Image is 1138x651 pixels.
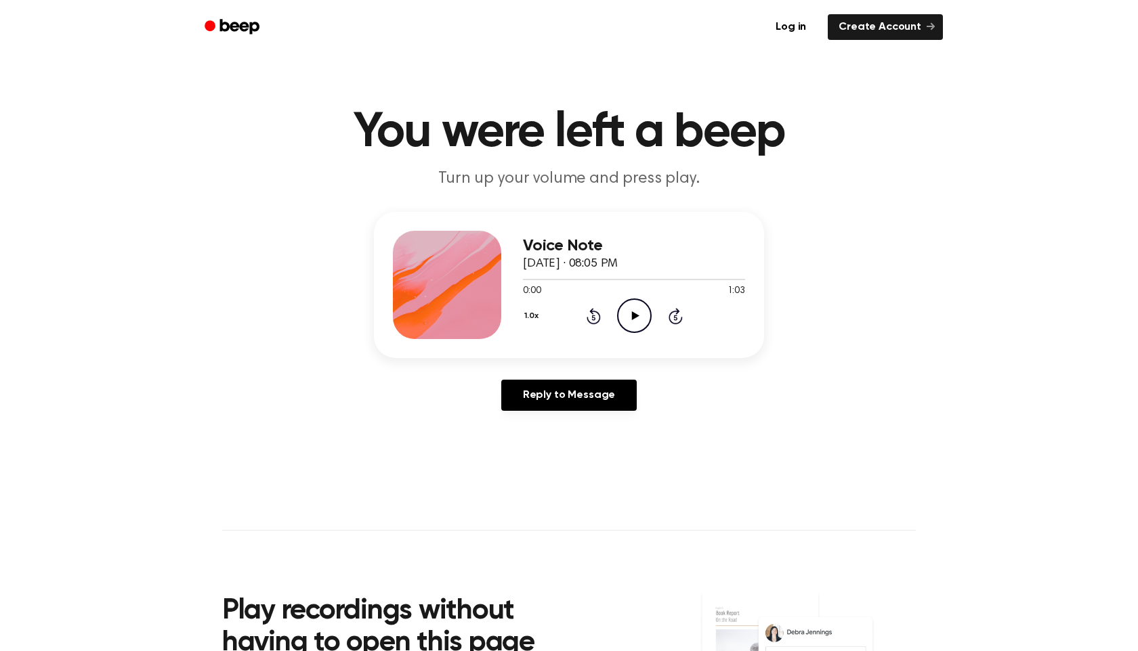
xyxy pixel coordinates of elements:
[523,305,543,328] button: 1.0x
[523,237,745,255] h3: Voice Note
[222,108,916,157] h1: You were left a beep
[728,284,745,298] span: 1:03
[501,380,637,411] a: Reply to Message
[309,168,829,190] p: Turn up your volume and press play.
[762,12,820,43] a: Log in
[523,284,541,298] span: 0:00
[828,14,943,40] a: Create Account
[523,258,618,270] span: [DATE] · 08:05 PM
[195,14,272,41] a: Beep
